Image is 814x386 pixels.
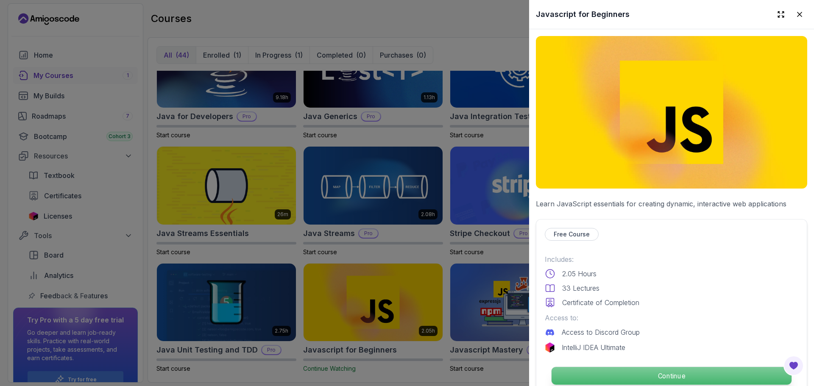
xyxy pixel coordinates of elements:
[562,297,639,308] p: Certificate of Completion
[551,367,792,385] button: Continue
[562,283,599,293] p: 33 Lectures
[536,199,807,209] p: Learn JavaScript essentials for creating dynamic, interactive web applications
[545,254,798,264] p: Includes:
[536,8,630,20] h2: Javascript for Beginners
[536,36,807,189] img: javascript-for-beginners_thumbnail
[554,230,590,239] p: Free Course
[545,313,798,323] p: Access to:
[562,342,625,353] p: IntelliJ IDEA Ultimate
[783,355,804,376] button: Open Feedback Button
[552,367,792,385] p: Continue
[562,269,597,279] p: 2.05 Hours
[773,7,789,22] button: Expand drawer
[562,327,640,337] p: Access to Discord Group
[545,342,555,353] img: jetbrains logo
